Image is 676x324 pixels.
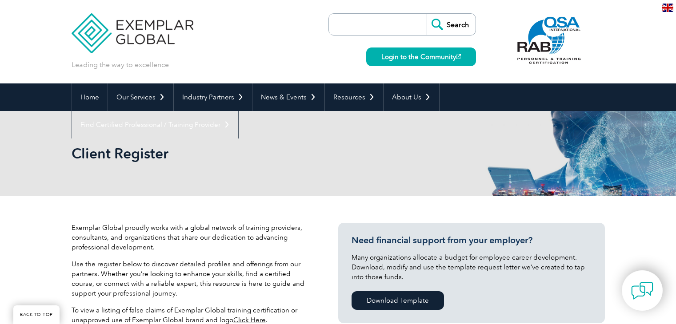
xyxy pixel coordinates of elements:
[325,83,383,111] a: Resources
[366,47,476,66] a: Login to the Community
[72,146,445,161] h2: Client Register
[174,83,252,111] a: Industry Partners
[252,83,324,111] a: News & Events
[72,259,312,298] p: Use the register below to discover detailed profiles and offerings from our partners. Whether you...
[72,83,108,111] a: Home
[427,14,476,35] input: Search
[13,305,60,324] a: BACK TO TOP
[352,253,592,282] p: Many organizations allocate a budget for employee career development. Download, modify and use th...
[384,83,439,111] a: About Us
[352,291,444,310] a: Download Template
[631,280,653,302] img: contact-chat.png
[456,54,461,59] img: open_square.png
[108,83,173,111] a: Our Services
[233,316,266,324] a: Click Here
[662,4,673,12] img: en
[72,60,169,70] p: Leading the way to excellence
[72,223,312,252] p: Exemplar Global proudly works with a global network of training providers, consultants, and organ...
[352,235,592,246] h3: Need financial support from your employer?
[72,111,238,138] a: Find Certified Professional / Training Provider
